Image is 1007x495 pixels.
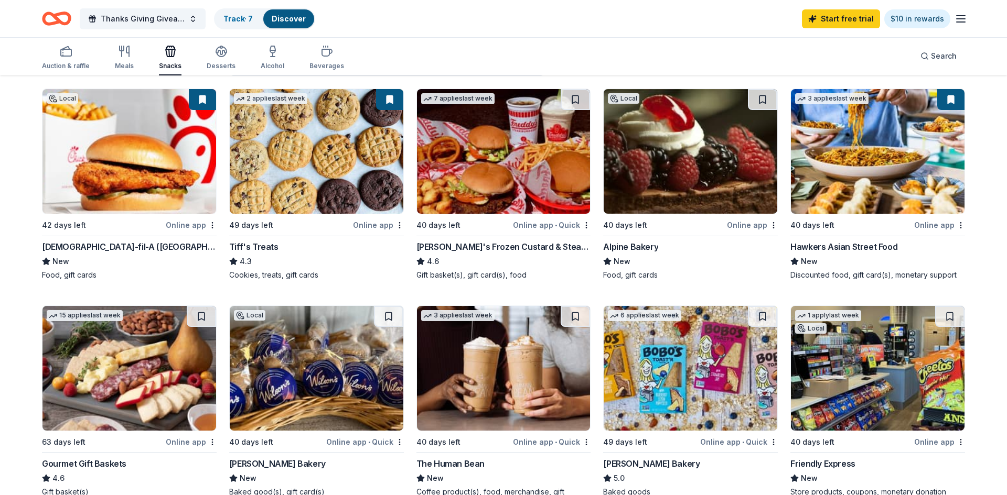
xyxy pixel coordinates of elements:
button: Auction & raffle [42,41,90,75]
div: Desserts [207,62,235,70]
button: Thanks Giving Giveaway [80,8,206,29]
div: Alpine Bakery [603,240,658,253]
span: New [801,472,818,485]
div: Meals [115,62,134,70]
a: Image for Alpine BakeryLocal40 days leftOnline appAlpine BakeryNewFood, gift cards [603,89,778,280]
div: [DEMOGRAPHIC_DATA]-fil-A ([GEOGRAPHIC_DATA]) [42,240,217,253]
span: • [742,438,744,446]
div: The Human Bean [416,457,485,470]
img: Image for Hawkers Asian Street Food [791,89,965,214]
a: Discover [272,14,306,23]
button: Beverages [309,41,344,75]
div: Alcohol [261,62,284,70]
a: Image for Freddy's Frozen Custard & Steakburgers7 applieslast week40 days leftOnline app•Quick[PE... [416,89,591,280]
div: 6 applies last week [608,310,681,321]
div: [PERSON_NAME] Bakery [229,457,326,470]
div: Online app [914,435,965,448]
button: Desserts [207,41,235,75]
img: Image for Tiff's Treats [230,89,403,214]
span: • [555,221,557,229]
span: 4.3 [240,255,252,268]
div: 49 days left [229,219,273,232]
div: Online app [166,435,217,448]
span: New [240,472,256,485]
a: Image for Hawkers Asian Street Food3 applieslast week40 days leftOnline appHawkers Asian Street F... [790,89,965,280]
img: Image for Chick-fil-A (North Druid Hills) [42,89,216,214]
div: 42 days left [42,219,86,232]
span: • [555,438,557,446]
div: Friendly Express [790,457,855,470]
div: Online app [914,218,965,232]
span: 4.6 [52,472,65,485]
div: 40 days left [416,219,460,232]
div: Gift basket(s), gift card(s), food [416,270,591,280]
span: 4.6 [427,255,439,268]
img: Image for Alpine Bakery [604,89,777,214]
div: Online app Quick [513,435,591,448]
div: Cookies, treats, gift cards [229,270,404,280]
div: Tiff's Treats [229,240,278,253]
div: Beverages [309,62,344,70]
img: Image for Freddy's Frozen Custard & Steakburgers [417,89,591,214]
div: 1 apply last week [795,310,861,321]
div: Online app [166,218,217,232]
div: Food, gift cards [603,270,778,280]
button: Snacks [159,41,181,75]
div: Online app Quick [700,435,778,448]
a: Home [42,6,71,31]
div: Gourmet Gift Baskets [42,457,126,470]
img: Image for The Human Bean [417,306,591,431]
span: New [427,472,444,485]
div: Online app [727,218,778,232]
div: 63 days left [42,436,85,448]
div: [PERSON_NAME] Bakery [603,457,700,470]
div: 3 applies last week [421,310,495,321]
div: Local [795,323,827,334]
a: Image for Chick-fil-A (North Druid Hills)Local42 days leftOnline app[DEMOGRAPHIC_DATA]-fil-A ([GE... [42,89,217,280]
button: Meals [115,41,134,75]
div: Discounted food, gift card(s), monetary support [790,270,965,280]
div: 40 days left [229,436,273,448]
div: Food, gift cards [42,270,217,280]
div: 40 days left [603,219,647,232]
a: $10 in rewards [884,9,950,28]
a: Start free trial [802,9,880,28]
span: New [52,255,69,268]
span: • [368,438,370,446]
img: Image for Friendly Express [791,306,965,431]
a: Track· 7 [223,14,253,23]
a: Image for Tiff's Treats2 applieslast week49 days leftOnline appTiff's Treats4.3Cookies, treats, g... [229,89,404,280]
button: Track· 7Discover [214,8,315,29]
button: Alcohol [261,41,284,75]
span: 5.0 [614,472,625,485]
img: Image for Bobo's Bakery [604,306,777,431]
div: 3 applies last week [795,93,869,104]
div: Online app Quick [326,435,404,448]
span: New [614,255,630,268]
div: 15 applies last week [47,310,123,321]
div: [PERSON_NAME]'s Frozen Custard & Steakburgers [416,240,591,253]
img: Image for Gourmet Gift Baskets [42,306,216,431]
div: 2 applies last week [234,93,307,104]
div: Local [608,93,639,104]
div: Local [234,310,265,321]
span: New [801,255,818,268]
div: Online app [353,218,404,232]
div: 7 applies last week [421,93,495,104]
div: 49 days left [603,436,647,448]
button: Search [912,46,965,67]
span: Search [931,50,957,62]
div: Auction & raffle [42,62,90,70]
span: Thanks Giving Giveaway [101,13,185,25]
div: Snacks [159,62,181,70]
div: Local [47,93,78,104]
div: Hawkers Asian Street Food [790,240,897,253]
img: Image for Wilson's Bakery [230,306,403,431]
div: 40 days left [790,219,834,232]
div: 40 days left [790,436,834,448]
div: Online app Quick [513,218,591,232]
div: 40 days left [416,436,460,448]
